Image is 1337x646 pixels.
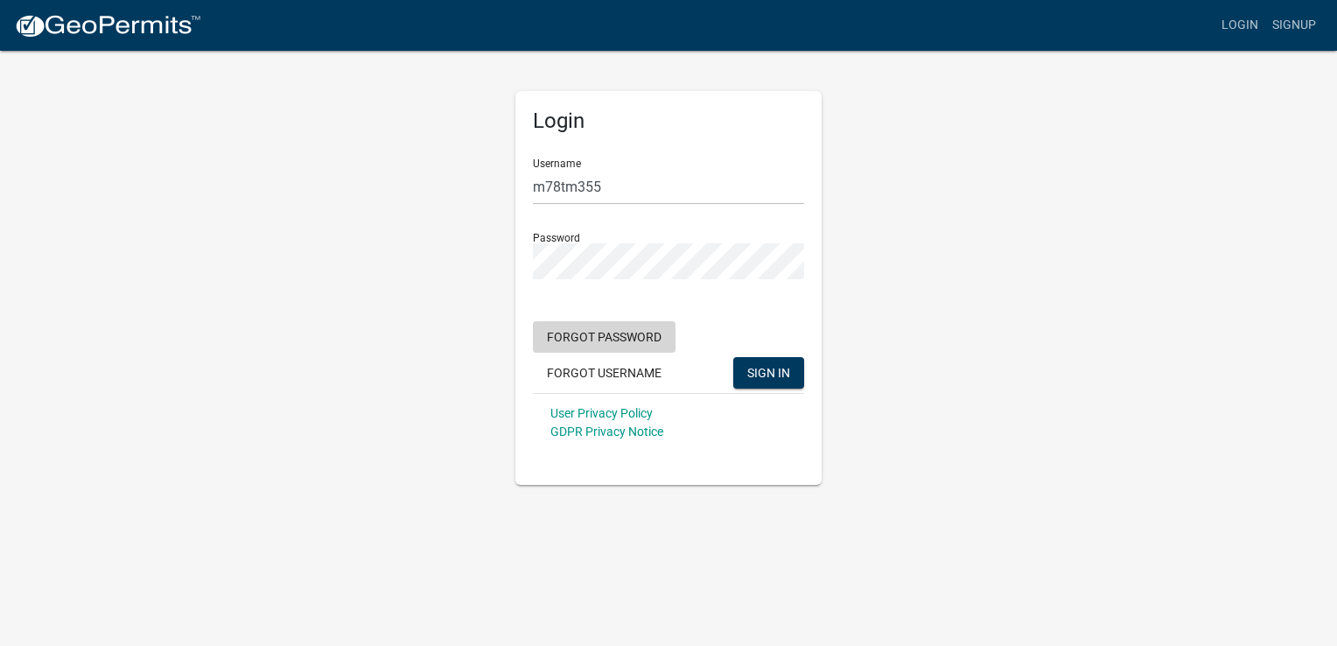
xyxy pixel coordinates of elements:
[1265,9,1323,42] a: Signup
[550,425,663,439] a: GDPR Privacy Notice
[533,321,675,353] button: Forgot Password
[550,406,653,420] a: User Privacy Policy
[533,109,804,134] h5: Login
[747,365,790,379] span: SIGN IN
[533,357,675,389] button: Forgot Username
[1214,9,1265,42] a: Login
[733,357,804,389] button: SIGN IN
